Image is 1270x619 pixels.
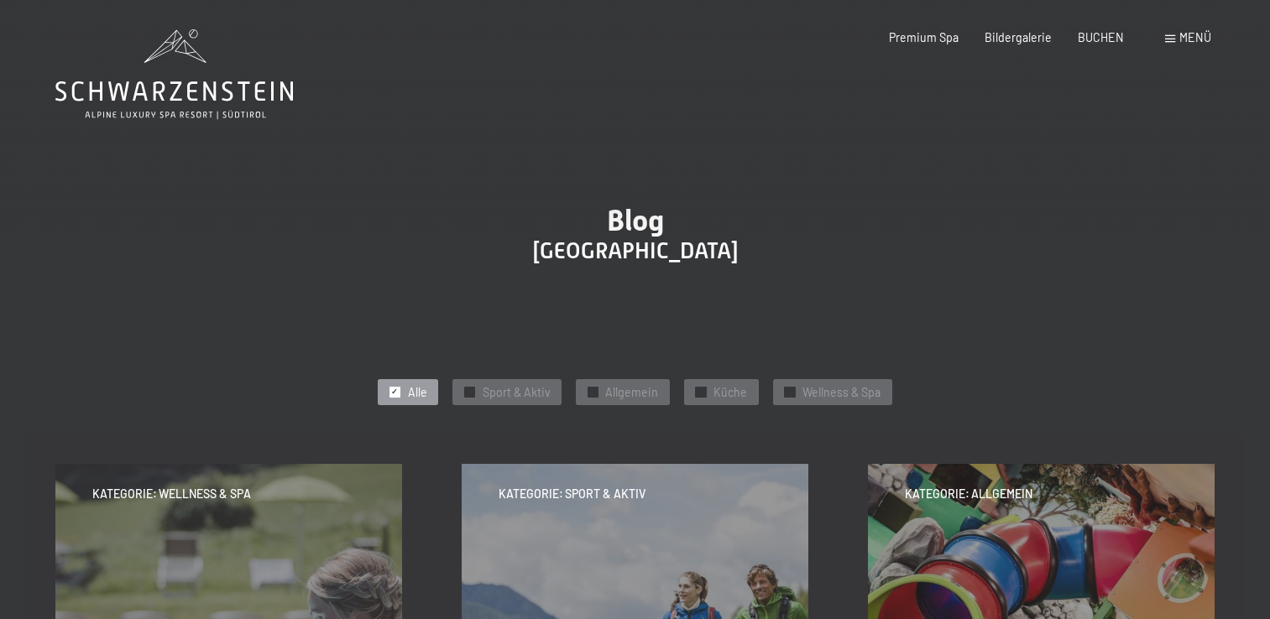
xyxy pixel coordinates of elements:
[985,30,1052,44] a: Bildergalerie
[565,486,645,501] span: Sport & Aktiv
[787,387,793,397] span: ✓
[905,486,969,501] span: Kategorie:
[483,384,551,401] span: Sport & Aktiv
[466,387,473,397] span: ✓
[589,387,596,397] span: ✓
[889,30,959,44] a: Premium Spa
[802,384,881,401] span: Wellness & Spa
[159,486,251,501] span: Wellness & Spa
[698,387,704,397] span: ✓
[92,486,157,501] span: Kategorie:
[971,486,1032,501] span: Allgemein
[533,238,738,263] span: [GEOGRAPHIC_DATA]
[607,203,664,237] span: Blog
[605,384,658,401] span: Allgemein
[1078,30,1124,44] a: BUCHEN
[1179,30,1211,44] span: Menü
[391,387,398,397] span: ✓
[408,384,427,401] span: Alle
[713,384,747,401] span: Küche
[499,486,563,501] span: Kategorie:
